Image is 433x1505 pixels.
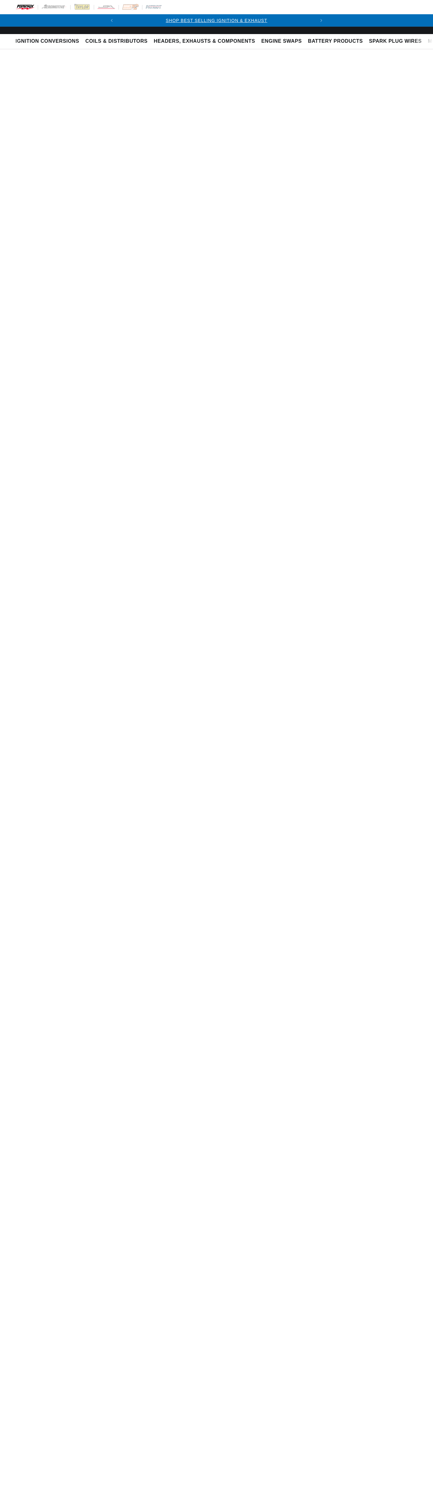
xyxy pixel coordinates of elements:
summary: Headers, Exhausts & Components [151,34,258,49]
summary: Coils & Distributors [82,34,151,49]
summary: Spark Plug Wires [366,34,425,49]
span: Headers, Exhausts & Components [154,38,255,45]
span: Coils & Distributors [85,38,148,45]
summary: Battery Products [305,34,366,49]
span: Battery Products [308,38,363,45]
button: Translation missing: en.sections.announcements.previous_announcement [106,14,118,27]
div: Announcement [118,17,315,24]
span: Engine Swaps [261,38,302,45]
summary: Ignition Conversions [15,34,82,49]
button: Translation missing: en.sections.announcements.next_announcement [315,14,327,27]
span: Spark Plug Wires [369,38,422,45]
summary: Engine Swaps [258,34,305,49]
a: SHOP BEST SELLING IGNITION & EXHAUST [166,18,267,23]
span: Ignition Conversions [15,38,79,45]
div: 1 of 2 [118,17,315,24]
